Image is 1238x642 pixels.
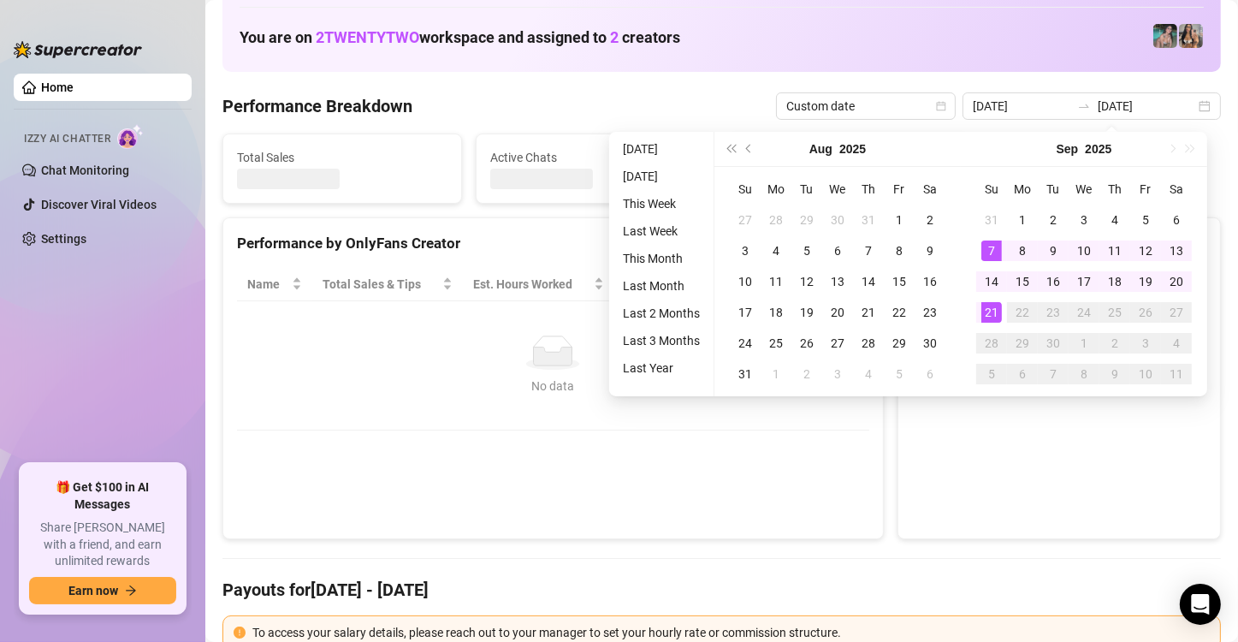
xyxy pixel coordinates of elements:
[1179,24,1203,48] img: MJaee (Free)
[14,41,142,58] img: logo-BBDzfeDw.svg
[625,275,705,294] span: Sales / Hour
[936,101,946,111] span: calendar
[247,275,288,294] span: Name
[240,28,680,47] h1: You are on workspace and assigned to creators
[1077,99,1091,113] span: swap-right
[41,232,86,246] a: Settings
[323,275,439,294] span: Total Sales & Tips
[252,623,1210,642] div: To access your salary details, please reach out to your manager to set your hourly rate or commis...
[610,28,619,46] span: 2
[222,94,412,118] h4: Performance Breakdown
[237,148,447,167] span: Total Sales
[473,275,590,294] div: Est. Hours Worked
[1180,584,1221,625] div: Open Intercom Messenger
[24,131,110,147] span: Izzy AI Chatter
[1077,99,1091,113] span: to
[125,585,137,597] span: arrow-right
[29,520,176,570] span: Share [PERSON_NAME] with a friend, and earn unlimited rewards
[41,80,74,94] a: Home
[234,627,246,639] span: exclamation-circle
[68,584,118,597] span: Earn now
[912,232,1206,255] div: Sales by OnlyFans Creator
[490,148,701,167] span: Active Chats
[222,578,1221,602] h4: Payouts for [DATE] - [DATE]
[743,148,954,167] span: Messages Sent
[738,275,844,294] span: Chat Conversion
[237,268,312,301] th: Name
[316,28,419,46] span: 2TWENTYTWO
[1153,24,1177,48] img: MJaee (VIP)
[728,268,868,301] th: Chat Conversion
[41,198,157,211] a: Discover Viral Videos
[254,377,852,395] div: No data
[614,268,729,301] th: Sales / Hour
[1098,97,1195,116] input: End date
[41,163,129,177] a: Chat Monitoring
[786,93,945,119] span: Custom date
[973,97,1070,116] input: Start date
[29,577,176,604] button: Earn nowarrow-right
[29,479,176,513] span: 🎁 Get $100 in AI Messages
[237,232,869,255] div: Performance by OnlyFans Creator
[312,268,463,301] th: Total Sales & Tips
[117,124,144,149] img: AI Chatter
